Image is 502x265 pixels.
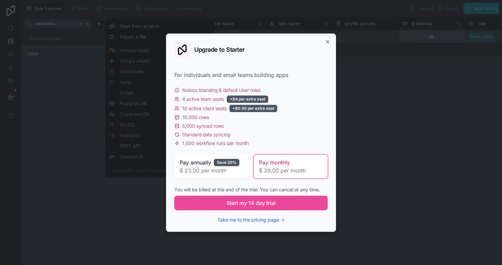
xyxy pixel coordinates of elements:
[174,186,328,193] div: You will be billed at the end of the trial. You can cancel at any time.
[182,131,230,138] span: Standard data syncing
[182,105,227,112] span: 10 active client seats
[214,159,239,166] div: Save 20%
[229,105,277,112] div: +$0.50 per extra seat
[174,71,328,79] div: For individuals and small teams building apps
[180,166,243,174] span: $ 23,00 per month
[180,159,211,166] span: Pay annually
[259,166,322,174] span: $ 29,00 per month
[182,87,261,94] span: Noloco branding & default User roles
[226,199,276,207] span: Start my 14 day trial
[182,123,224,129] span: 5,000 synced rows
[182,114,209,121] span: 10,000 rows
[182,140,249,147] span: 1,000 workflow runs per month
[227,96,268,103] div: +$4 per extra seat
[174,196,328,210] button: Start my 14 day trial
[194,47,245,53] h2: Upgrade to Starter
[182,96,224,102] span: 4 active team seats
[217,217,285,223] button: Take me to the pricing page →
[259,159,290,166] span: Pay monthly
